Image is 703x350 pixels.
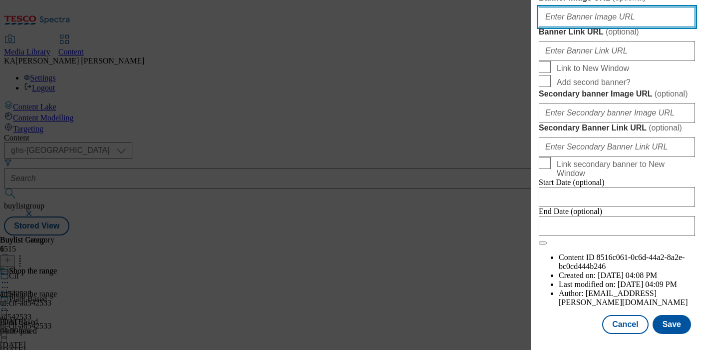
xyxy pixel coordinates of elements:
[539,216,695,236] input: Enter Date
[539,27,695,37] label: Banner Link URL
[559,271,695,280] li: Created on:
[557,160,691,178] span: Link secondary banner to New Window
[559,289,688,306] span: [EMAIL_ADDRESS][PERSON_NAME][DOMAIN_NAME]
[539,7,695,27] input: Enter Banner Image URL
[655,89,688,98] span: ( optional )
[557,64,629,73] span: Link to New Window
[539,187,695,207] input: Enter Date
[606,27,639,36] span: ( optional )
[539,89,695,99] label: Secondary banner Image URL
[539,103,695,123] input: Enter Secondary banner Image URL
[539,123,695,133] label: Secondary Banner Link URL
[539,41,695,61] input: Enter Banner Link URL
[559,253,695,271] li: Content ID
[598,271,657,279] span: [DATE] 04:08 PM
[559,280,695,289] li: Last modified on:
[618,280,677,288] span: [DATE] 04:09 PM
[559,289,695,307] li: Author:
[557,78,631,87] span: Add second banner?
[539,207,602,215] span: End Date (optional)
[559,253,685,270] span: 8516c061-0c6d-44a2-8a2e-bc0cd444b246
[602,315,648,334] button: Cancel
[653,315,691,334] button: Save
[539,178,605,186] span: Start Date (optional)
[539,137,695,157] input: Enter Secondary Banner Link URL
[649,123,682,132] span: ( optional )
